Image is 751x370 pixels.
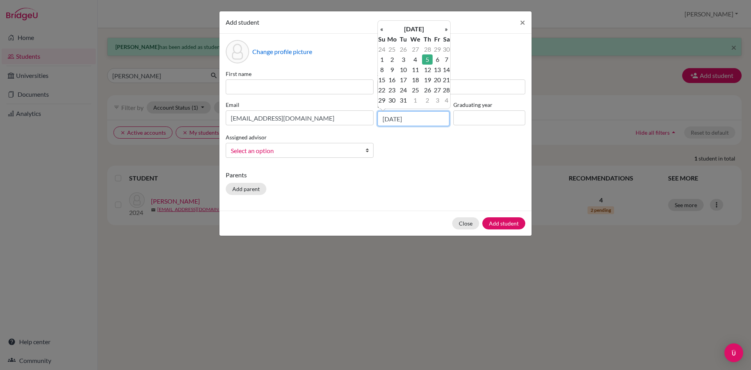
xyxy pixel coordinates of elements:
td: 2 [386,54,399,65]
div: Open Intercom Messenger [724,343,743,362]
th: Mo [386,34,399,44]
th: » [442,24,450,34]
td: 27 [408,44,422,54]
td: 11 [408,65,422,75]
td: 4 [442,95,450,105]
td: 28 [442,85,450,95]
td: 2 [422,95,432,105]
td: 5 [422,54,432,65]
td: 15 [378,75,386,85]
td: 31 [399,95,408,105]
td: 18 [408,75,422,85]
input: dd/mm/yyyy [377,111,449,126]
label: Assigned advisor [226,133,267,141]
th: Su [378,34,386,44]
button: Add student [482,217,525,229]
td: 14 [442,65,450,75]
td: 23 [386,85,399,95]
td: 3 [433,95,442,105]
td: 13 [433,65,442,75]
span: Select an option [231,146,358,156]
td: 29 [378,95,386,105]
td: 27 [433,85,442,95]
td: 30 [442,44,450,54]
label: First name [226,70,374,78]
button: Close [452,217,479,229]
td: 1 [378,54,386,65]
td: 16 [386,75,399,85]
td: 28 [422,44,432,54]
td: 10 [399,65,408,75]
td: 12 [422,65,432,75]
label: Graduating year [453,101,525,109]
td: 24 [399,85,408,95]
button: Close [514,11,532,33]
p: Parents [226,170,525,180]
th: Sa [442,34,450,44]
button: Add parent [226,183,266,195]
th: Th [422,34,432,44]
td: 17 [399,75,408,85]
span: × [520,16,525,28]
td: 4 [408,54,422,65]
td: 9 [386,65,399,75]
td: 29 [433,44,442,54]
th: « [378,24,386,34]
th: We [408,34,422,44]
td: 26 [422,85,432,95]
th: [DATE] [386,24,442,34]
span: Add student [226,18,259,26]
td: 24 [378,44,386,54]
td: 30 [386,95,399,105]
td: 8 [378,65,386,75]
td: 25 [408,85,422,95]
td: 20 [433,75,442,85]
th: Tu [399,34,408,44]
td: 19 [422,75,432,85]
th: Fr [433,34,442,44]
td: 26 [399,44,408,54]
td: 21 [442,75,450,85]
td: 1 [408,95,422,105]
td: 22 [378,85,386,95]
td: 7 [442,54,450,65]
td: 6 [433,54,442,65]
td: 3 [399,54,408,65]
label: Surname [377,70,525,78]
td: 25 [386,44,399,54]
div: Profile picture [226,40,249,63]
label: Email [226,101,374,109]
